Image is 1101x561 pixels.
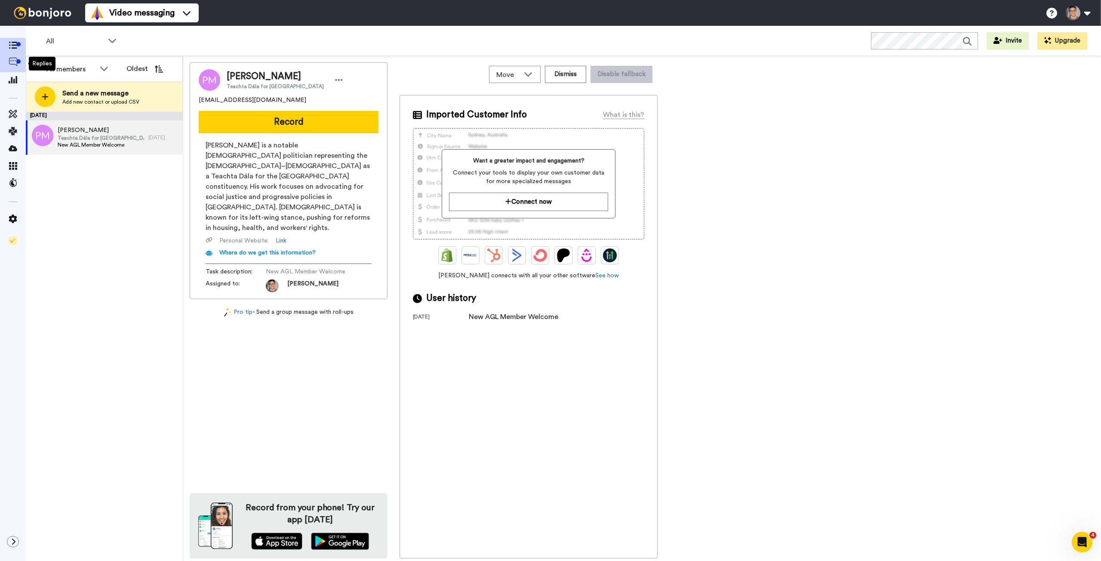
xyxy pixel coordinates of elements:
span: Video messaging [109,7,175,19]
span: Teachta Dála for [GEOGRAPHIC_DATA] [58,135,144,141]
img: Drip [580,248,594,262]
span: Send a new message [62,88,139,98]
div: What is this? [603,110,644,120]
img: ActiveCampaign [510,248,524,262]
span: Task description : [206,267,266,276]
span: Assigned to: [206,279,266,292]
button: Upgrade [1037,32,1087,49]
img: 3ebc73cd-74da-4098-9cb8-9b09d8855401-1744986137.jpg [266,279,279,292]
button: Connect now [449,193,608,211]
a: Link [276,236,286,245]
span: New AGL Member Welcome [266,267,348,276]
button: Oldest [120,60,169,77]
span: [PERSON_NAME] [227,70,324,83]
a: Pro tip [224,308,252,317]
button: Invite [987,32,1029,49]
span: [PERSON_NAME] connects with all your other software [413,271,644,280]
button: Record [199,111,378,133]
span: Teachta Dála for [GEOGRAPHIC_DATA] [227,83,324,90]
img: magic-wand.svg [224,308,232,317]
span: Connect your tools to display your own customer data for more specialized messages [449,169,608,186]
span: 4 [1089,532,1096,539]
span: New AGL Member Welcome [58,141,144,148]
img: appstore [251,533,302,550]
div: - Send a group message with roll-ups [190,308,388,317]
span: All [46,36,104,46]
h4: Record from your phone! Try our app [DATE] [241,502,379,526]
button: Dismiss [545,66,586,83]
img: ConvertKit [533,248,547,262]
div: [DATE] [413,313,469,322]
span: Want a greater impact and engagement? [449,156,608,165]
span: Imported Customer Info [426,108,527,121]
span: Where do we get this information? [219,250,316,256]
img: download [198,503,233,549]
img: GoHighLevel [603,248,617,262]
span: User history [426,292,476,305]
span: Add new contact or upload CSV [62,98,139,105]
img: playstore [311,533,369,550]
div: New AGL Member Welcome [469,312,558,322]
div: [DATE] [26,112,183,120]
img: vm-color.svg [90,6,104,20]
span: Personal Website : [219,236,269,245]
span: [PERSON_NAME] [58,126,144,135]
a: See how [595,273,619,279]
span: [PERSON_NAME] [287,279,338,292]
button: Disable fallback [590,66,652,83]
img: Image of Paul Murphy [199,69,220,91]
img: bj-logo-header-white.svg [10,7,75,19]
img: Patreon [557,248,570,262]
span: Move [496,70,520,80]
iframe: Intercom live chat [1072,532,1092,552]
img: Hubspot [487,248,501,262]
div: All members [46,64,95,74]
span: [PERSON_NAME] is a notable [DEMOGRAPHIC_DATA] politician representing the [DEMOGRAPHIC_DATA]–[DEM... [206,140,372,233]
span: [EMAIL_ADDRESS][DOMAIN_NAME] [199,96,306,104]
div: [DATE] [148,134,178,141]
img: Checklist.svg [9,236,17,245]
img: pm.png [32,125,53,146]
div: Replies [29,57,55,71]
img: Ontraport [464,248,477,262]
img: Shopify [440,248,454,262]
